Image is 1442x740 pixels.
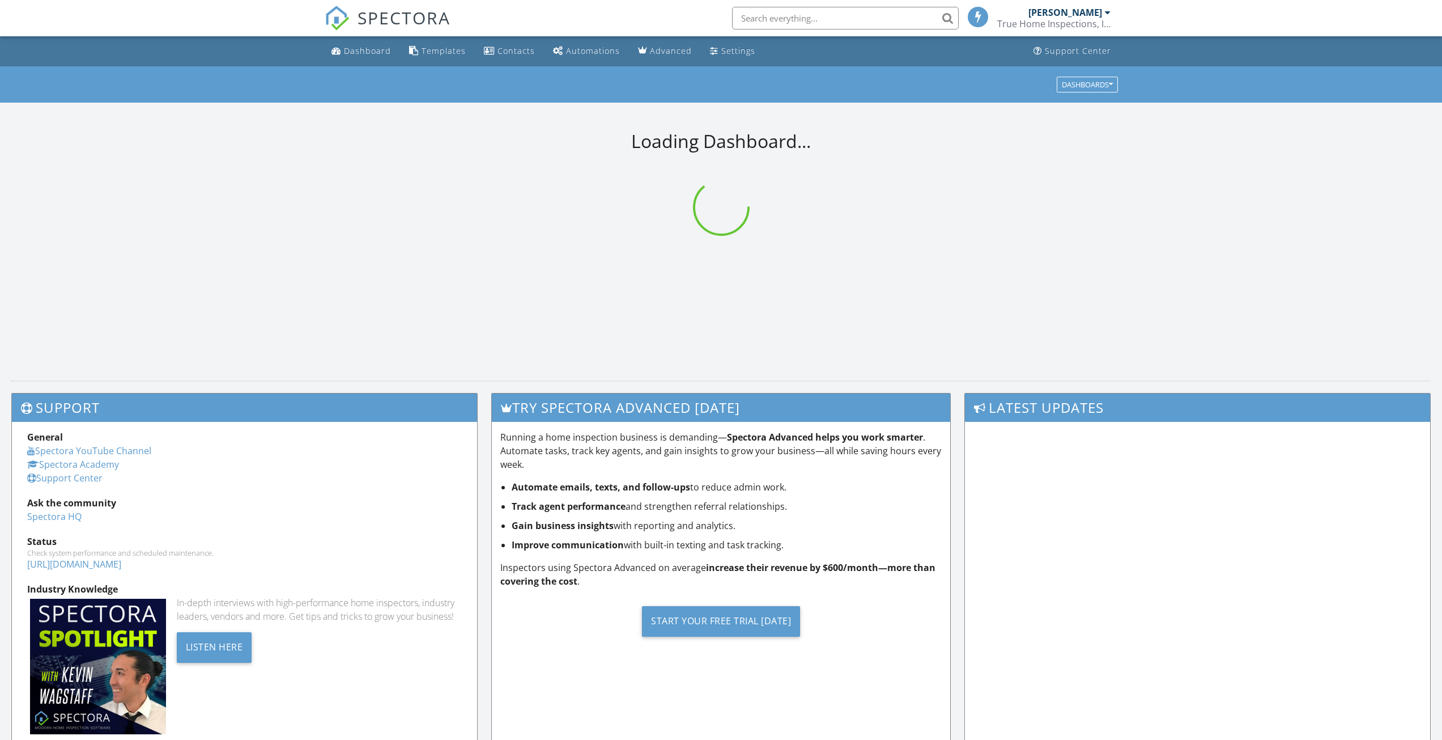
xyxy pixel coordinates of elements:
a: SPECTORA [325,15,450,39]
li: and strengthen referral relationships. [512,500,942,513]
div: Dashboard [344,45,391,56]
div: Automations [566,45,620,56]
a: Advanced [633,41,696,62]
a: Templates [405,41,470,62]
strong: General [27,431,63,443]
a: Support Center [27,472,103,484]
img: The Best Home Inspection Software - Spectora [325,6,350,31]
input: Search everything... [732,7,959,29]
div: Support Center [1045,45,1111,56]
a: Start Your Free Trial [DATE] [500,597,942,645]
a: Spectora YouTube Channel [27,445,151,457]
div: Listen Here [177,632,252,663]
div: Ask the community [27,496,462,510]
div: Check system performance and scheduled maintenance. [27,548,462,557]
li: with reporting and analytics. [512,519,942,532]
a: Spectora Academy [27,458,119,471]
div: Status [27,535,462,548]
div: Industry Knowledge [27,582,462,596]
div: Advanced [650,45,692,56]
h3: Try spectora advanced [DATE] [492,394,950,421]
div: Start Your Free Trial [DATE] [642,606,800,637]
strong: Track agent performance [512,500,626,513]
img: Spectoraspolightmain [30,599,166,735]
p: Inspectors using Spectora Advanced on average . [500,561,942,588]
button: Dashboards [1057,77,1118,92]
div: True Home Inspections, Inc [997,18,1111,29]
strong: increase their revenue by $600/month—more than covering the cost [500,561,935,587]
div: [PERSON_NAME] [1028,7,1102,18]
a: Settings [705,41,760,62]
a: Dashboard [327,41,395,62]
h3: Support [12,394,477,421]
a: Contacts [479,41,539,62]
strong: Spectora Advanced helps you work smarter [727,431,923,443]
div: Templates [422,45,466,56]
strong: Improve communication [512,539,624,551]
a: Spectora HQ [27,510,82,523]
a: Support Center [1029,41,1116,62]
strong: Gain business insights [512,519,614,532]
span: SPECTORA [358,6,450,29]
p: Running a home inspection business is demanding— . Automate tasks, track key agents, and gain ins... [500,430,942,471]
a: [URL][DOMAIN_NAME] [27,558,121,570]
a: Listen Here [177,640,252,652]
a: Automations (Basic) [548,41,624,62]
div: Contacts [497,45,535,56]
li: with built-in texting and task tracking. [512,538,942,552]
h3: Latest Updates [965,394,1430,421]
li: to reduce admin work. [512,480,942,494]
strong: Automate emails, texts, and follow-ups [512,481,690,493]
div: Settings [721,45,755,56]
div: Dashboards [1062,81,1113,88]
div: In-depth interviews with high-performance home inspectors, industry leaders, vendors and more. Ge... [177,596,462,623]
